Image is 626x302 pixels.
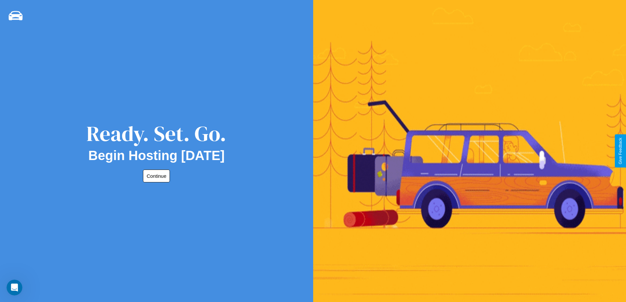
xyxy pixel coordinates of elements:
h2: Begin Hosting [DATE] [88,148,225,163]
div: Give Feedback [618,138,623,164]
div: Ready. Set. Go. [86,119,226,148]
button: Continue [143,170,170,182]
iframe: Intercom live chat [7,280,22,295]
